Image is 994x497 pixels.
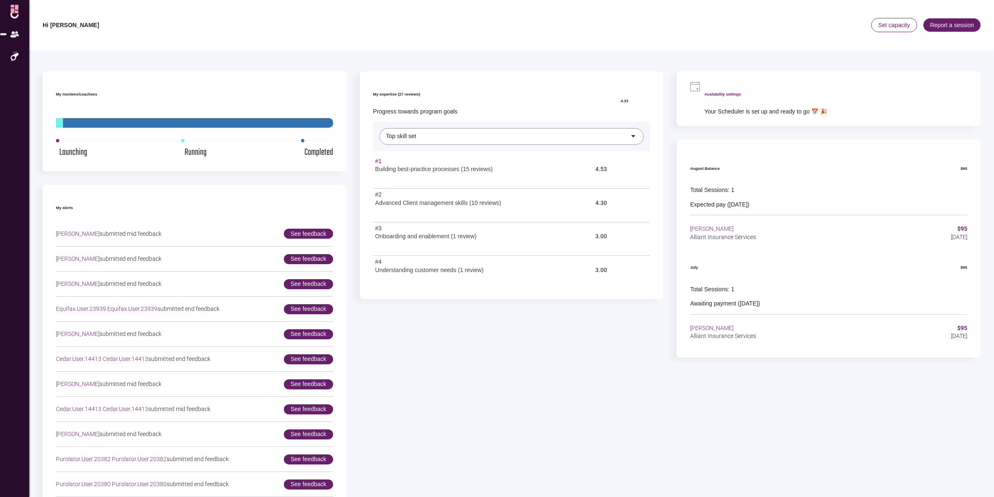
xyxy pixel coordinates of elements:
span: [PERSON_NAME] [56,381,99,387]
span: $95 [951,324,967,333]
h6: 4.33 [621,97,628,106]
span: [PERSON_NAME] [690,225,788,233]
span: See feedback [284,454,333,464]
span: Launching [59,150,87,158]
span: Onboarding and enablement (1 review) [375,233,477,240]
span: cedar.user.14413 cedar.user.14413 [56,406,148,412]
div: submitted end feedback [56,355,210,363]
h6: My expertise (27 reviews) [373,91,595,99]
span: [DATE] [951,233,967,242]
span: cedar.user.14413 cedar.user.14413 [56,356,148,362]
span: See feedback [284,254,333,264]
div: Total Sessions: 1 [690,285,967,294]
h6: Availability settings [704,91,827,99]
h6: $95 [961,165,967,173]
span: purolator.user.20380 purolator.user.20380 [56,481,167,487]
div: Total Sessions: 1 [690,186,967,194]
div: #2 [375,191,402,199]
span: See feedback [284,279,333,289]
h6: My mentees/coachees [56,91,333,99]
p: Progress towards program goals [373,108,595,116]
h6: $95 [961,264,967,272]
span: 3.00 [596,233,607,240]
span: 3.00 [596,267,607,273]
div: #4 [375,258,402,266]
span: 4.30 [596,199,607,206]
span: See feedback [284,229,333,239]
h6: August Balance [690,165,720,173]
span: Alliant Insurance Services [690,233,788,242]
h6: My alerts [56,204,333,212]
div: Awaiting payment ([DATE]) [690,300,967,308]
div: Expected pay ([DATE]) [690,201,967,209]
div: submitted end feedback [56,330,162,338]
span: Advanced Client management skills (10 reviews) [375,199,501,206]
div: submitted mid feedback [56,405,210,414]
span: [PERSON_NAME] [56,230,99,237]
span: 4.53 [596,166,607,172]
span: [PERSON_NAME] [56,255,99,262]
span: Alliant Insurance Services [690,332,788,341]
span: Understanding customer needs (1 review) [375,267,484,273]
span: See feedback [284,354,333,364]
span: See feedback [284,479,333,489]
span: [PERSON_NAME] [690,324,788,333]
span: See feedback [284,404,333,414]
div: submitted end feedback [56,255,162,263]
h6: July [690,264,698,272]
span: See feedback [284,304,333,314]
h4: Hi [PERSON_NAME] [43,21,99,30]
span: Report a session [923,18,981,32]
span: $95 [951,225,967,233]
div: submitted end feedback [56,480,229,489]
div: #3 [375,225,402,233]
span: [DATE] [951,332,967,341]
div: submitted end feedback [56,430,162,439]
span: Completed [304,150,333,158]
div: #1 [375,157,402,166]
span: Running [185,150,207,158]
span: See feedback [284,429,333,439]
span: Top skill set [386,133,416,139]
span: [PERSON_NAME] [56,330,99,337]
div: Your Scheduler is set up and ready to go 📅 🎉 [704,108,827,116]
div: submitted end feedback [56,305,220,313]
div: submitted end feedback [56,280,162,288]
span: [PERSON_NAME] [56,431,99,437]
span: purolator.user.20382 purolator.user.20382 [56,456,167,462]
span: Building best-practice processes (15 reviews) [375,166,493,172]
span: equifax.user.23939 equifax.user.23939 [56,305,157,312]
span: See feedback [284,379,333,389]
div: submitted end feedback [56,455,229,464]
span: Set capacity [872,18,917,32]
span: [PERSON_NAME] [56,280,99,287]
div: submitted mid feedback [56,230,162,238]
div: submitted mid feedback [56,380,162,389]
span: See feedback [284,329,333,339]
